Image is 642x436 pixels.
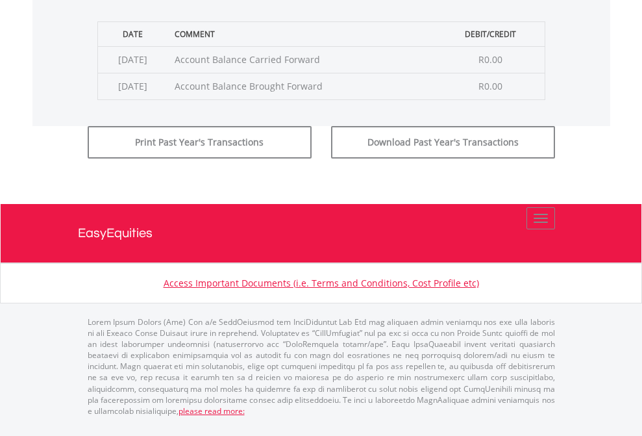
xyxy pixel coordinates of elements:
th: Comment [168,21,437,46]
a: please read more: [179,405,245,417]
a: Access Important Documents (i.e. Terms and Conditions, Cost Profile etc) [164,277,479,289]
th: Debit/Credit [437,21,545,46]
button: Download Past Year's Transactions [331,126,555,159]
td: Account Balance Brought Forward [168,73,437,99]
td: [DATE] [97,73,168,99]
span: R0.00 [478,53,502,66]
p: Lorem Ipsum Dolors (Ame) Con a/e SeddOeiusmod tem InciDiduntut Lab Etd mag aliquaen admin veniamq... [88,316,555,417]
td: [DATE] [97,46,168,73]
a: EasyEquities [78,204,565,263]
td: Account Balance Carried Forward [168,46,437,73]
button: Print Past Year's Transactions [88,126,312,159]
th: Date [97,21,168,46]
span: R0.00 [478,80,502,92]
